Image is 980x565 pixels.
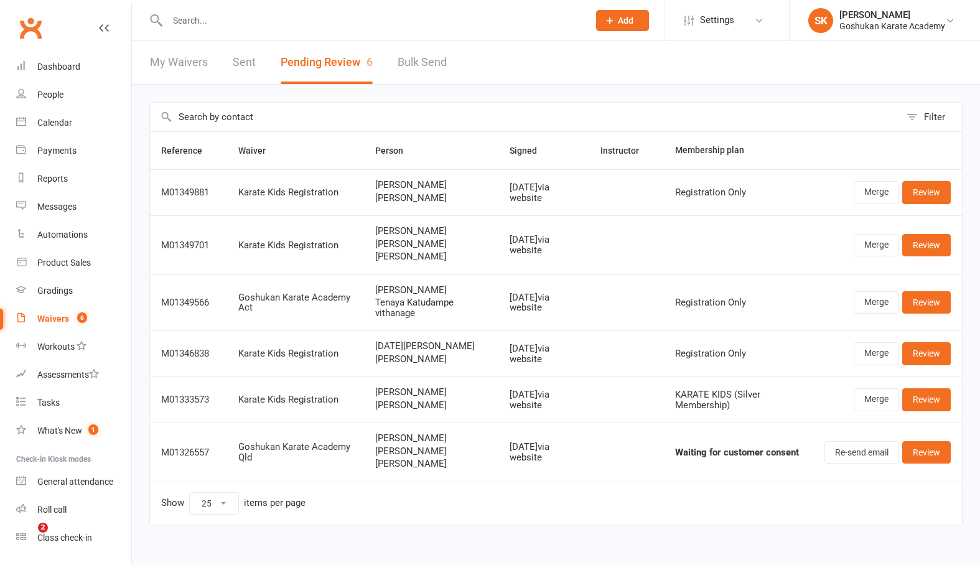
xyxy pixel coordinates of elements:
[281,41,373,84] button: Pending Review6
[16,53,131,81] a: Dashboard
[375,433,487,444] span: [PERSON_NAME]
[161,187,216,198] div: M01349881
[510,143,551,158] button: Signed
[37,118,72,128] div: Calendar
[37,230,88,240] div: Automations
[37,477,113,487] div: General attendance
[37,398,60,408] div: Tasks
[15,12,46,44] a: Clubworx
[88,424,98,435] span: 1
[510,292,578,313] div: [DATE] via website
[37,174,68,184] div: Reports
[164,12,580,29] input: Search...
[839,9,945,21] div: [PERSON_NAME]
[16,468,131,496] a: General attendance kiosk mode
[854,234,899,256] a: Merge
[16,305,131,333] a: Waivers 6
[16,389,131,417] a: Tasks
[37,426,82,436] div: What's New
[375,341,487,352] span: [DATE][PERSON_NAME]
[375,297,487,318] span: Tenaya Katudampe vithanage
[16,524,131,552] a: Class kiosk mode
[37,146,77,156] div: Payments
[854,181,899,203] a: Merge
[37,286,73,296] div: Gradings
[375,251,487,262] span: [PERSON_NAME]
[600,143,653,158] button: Instructor
[16,165,131,193] a: Reports
[375,459,487,469] span: [PERSON_NAME]
[238,240,353,251] div: Karate Kids Registration
[510,390,578,410] div: [DATE] via website
[16,333,131,361] a: Workouts
[12,523,42,553] iframe: Intercom live chat
[161,395,216,405] div: M01333573
[238,348,353,359] div: Karate Kids Registration
[37,62,80,72] div: Dashboard
[150,103,900,131] input: Search by contact
[854,342,899,365] a: Merge
[161,492,306,515] div: Show
[37,202,77,212] div: Messages
[375,446,487,457] span: [PERSON_NAME]
[854,291,899,314] a: Merge
[38,523,48,533] span: 2
[600,146,653,156] span: Instructor
[596,10,649,31] button: Add
[375,226,487,236] span: [PERSON_NAME]
[150,41,208,84] a: My Waivers
[808,8,833,33] div: SK
[675,297,802,308] div: Registration Only
[161,146,216,156] span: Reference
[238,143,279,158] button: Waiver
[510,343,578,364] div: [DATE] via website
[824,441,899,464] button: Re-send email
[675,187,802,198] div: Registration Only
[902,388,951,411] a: Review
[618,16,633,26] span: Add
[16,81,131,109] a: People
[510,182,578,203] div: [DATE] via website
[238,292,353,313] div: Goshukan Karate Academy Act
[37,370,99,380] div: Assessments
[37,505,67,515] div: Roll call
[375,239,487,250] span: [PERSON_NAME]
[375,285,487,296] span: [PERSON_NAME]
[854,388,899,411] a: Merge
[902,291,951,314] a: Review
[902,234,951,256] a: Review
[675,447,799,458] strong: Waiting for customer consent
[77,312,87,323] span: 6
[37,314,69,324] div: Waivers
[37,342,75,352] div: Workouts
[238,146,279,156] span: Waiver
[161,240,216,251] div: M01349701
[16,109,131,137] a: Calendar
[161,348,216,359] div: M01346838
[161,297,216,308] div: M01349566
[16,361,131,389] a: Assessments
[16,137,131,165] a: Payments
[902,441,951,464] a: Review
[161,143,216,158] button: Reference
[366,55,373,68] span: 6
[375,146,417,156] span: Person
[161,447,216,458] div: M01326557
[900,103,962,131] button: Filter
[375,387,487,398] span: [PERSON_NAME]
[510,442,578,462] div: [DATE] via website
[16,417,131,445] a: What's New1
[375,193,487,203] span: [PERSON_NAME]
[37,258,91,268] div: Product Sales
[244,498,306,508] div: items per page
[675,348,802,359] div: Registration Only
[233,41,256,84] a: Sent
[398,41,447,84] a: Bulk Send
[16,277,131,305] a: Gradings
[924,110,945,124] div: Filter
[37,533,92,543] div: Class check-in
[375,180,487,190] span: [PERSON_NAME]
[375,354,487,365] span: [PERSON_NAME]
[375,143,417,158] button: Person
[675,390,802,410] div: KARATE KIDS (Silver Membership)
